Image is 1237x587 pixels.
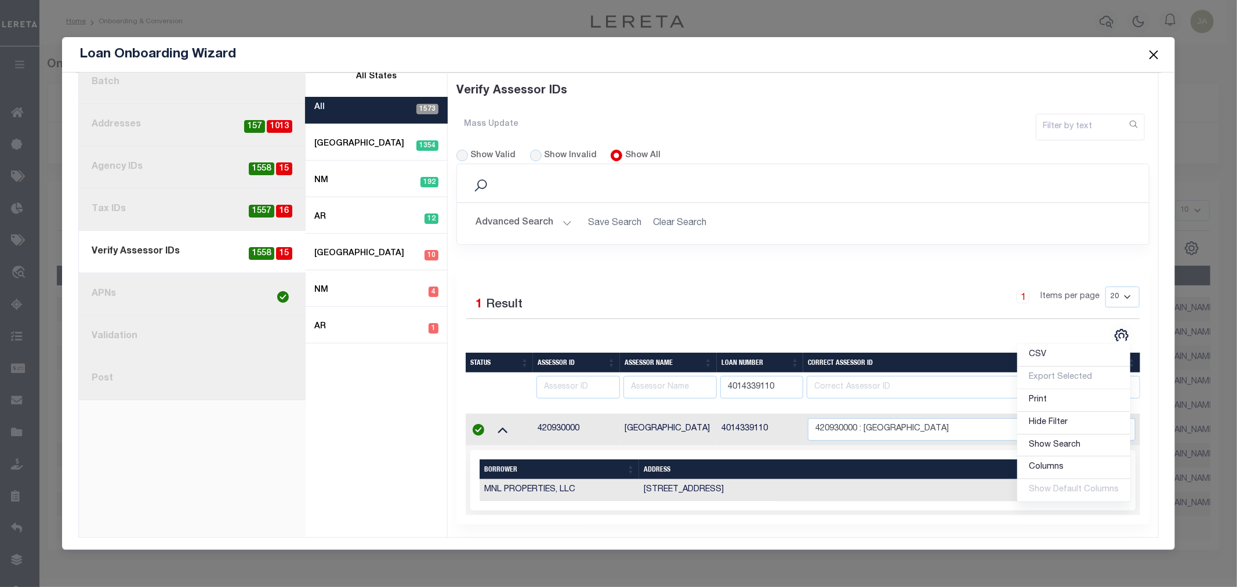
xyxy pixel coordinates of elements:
span: 1558 [249,162,274,176]
label: NM [314,284,328,297]
span: 157 [244,120,265,133]
label: AR [314,321,326,334]
a: Print [1017,389,1130,412]
label: NM [314,175,328,187]
a: 1 [1017,291,1029,303]
span: Columns [1029,463,1064,471]
span: Items per page [1040,291,1100,303]
a: Hide Filter [1017,412,1130,434]
td: 4014339110 [717,414,804,445]
span: 12 [425,213,438,224]
a: Addresses1013157 [79,104,306,146]
th: Correct Assessor ID: activate to sort column ascending [803,353,1140,372]
td: 420930000 [533,414,620,445]
label: Show Invalid [544,150,597,162]
span: 192 [420,177,438,187]
span: 15 [276,247,292,260]
a: Agency IDs151558 [79,146,306,189]
label: [GEOGRAPHIC_DATA] [314,138,404,151]
a: CSV [1017,344,1130,367]
label: AR [314,211,326,224]
label: All States [356,71,397,84]
span: 1 [476,299,483,311]
span: Hide Filter [1029,418,1068,426]
a: Batch [79,61,306,104]
label: [GEOGRAPHIC_DATA] [314,248,404,260]
span: 1 [429,323,438,334]
div: Verify Assessor IDs [456,68,1150,114]
a: Verify Assessor IDs151558 [79,231,306,273]
img: check-icon-green.svg [277,291,289,303]
th: Address: activate to sort column ascending [639,459,1126,479]
label: Show Valid [471,150,516,162]
input: Assessor ID [536,376,620,398]
td: [STREET_ADDRESS] [639,479,1126,501]
label: All [314,102,325,114]
button: Advanced Search [476,212,572,235]
input: Filter by text [1036,114,1124,140]
input: Correct Assessor ID [807,376,1140,398]
span: 1558 [249,247,274,260]
span: 15 [276,162,292,176]
span: 16 [276,205,292,218]
h5: Loan Onboarding Wizard [79,46,236,63]
span: 1573 [416,104,438,114]
a: APNs [79,273,306,316]
th: Assessor Name: activate to sort column ascending [620,353,717,372]
label: Result [486,296,523,314]
input: Assessor Name [623,376,717,398]
a: Columns [1017,456,1130,479]
a: Validation [79,316,306,358]
a: Post [79,358,306,400]
span: Show Search [1029,441,1080,449]
input: Loan Number [720,376,804,398]
span: 1013 [267,120,292,133]
td: MNL PROPERTIES, LLC [480,479,639,501]
label: Show All [625,150,661,162]
img: check-icon-green.svg [473,424,484,436]
td: [GEOGRAPHIC_DATA] [620,414,717,445]
span: Print [1029,396,1047,404]
th: Status: activate to sort column ascending [466,353,534,372]
span: 4 [429,287,438,297]
a: Show Search [1017,434,1130,457]
th: Assessor ID: activate to sort column ascending [533,353,620,372]
span: 10 [425,250,438,260]
span: 1354 [416,140,438,151]
th: Borrower: activate to sort column ascending [480,459,639,479]
a: Tax IDs161557 [79,189,306,231]
span: 1557 [249,205,274,218]
button: Close [1146,47,1161,62]
th: Loan Number: activate to sort column ascending [717,353,804,372]
span: CSV [1029,350,1046,358]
